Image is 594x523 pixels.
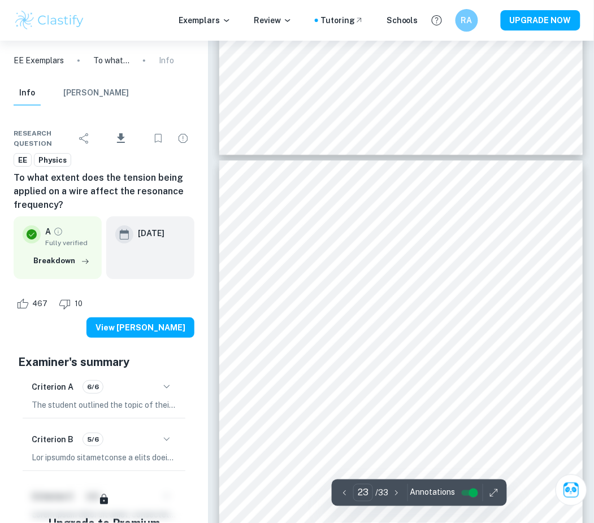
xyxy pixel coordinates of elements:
[179,14,231,27] p: Exemplars
[73,127,96,150] div: Share
[31,252,93,269] button: Breakdown
[14,155,31,166] span: EE
[68,298,89,310] span: 10
[172,127,194,150] div: Report issue
[32,381,73,393] h6: Criterion A
[456,9,478,32] button: RA
[32,451,176,464] p: Lor ipsumdo sitametconse a elits doeiusmodtemp in utl etdolore magnaal enimadmini ven quisnost, e...
[14,171,194,212] h6: To what extent does the tension being applied on a wire affect the resonance frequency?
[45,225,51,238] p: A
[14,54,64,67] a: EE Exemplars
[34,155,71,166] span: Physics
[501,10,580,30] button: UPGRADE NOW
[63,81,129,106] button: [PERSON_NAME]
[14,153,32,167] a: EE
[159,54,174,67] p: Info
[320,14,364,27] a: Tutoring
[26,298,54,310] span: 467
[14,128,73,149] span: Research question
[375,487,388,499] p: / 33
[83,382,103,392] span: 6/6
[32,433,73,446] h6: Criterion B
[147,127,170,150] div: Bookmark
[14,81,41,106] button: Info
[254,14,292,27] p: Review
[45,238,93,248] span: Fully verified
[34,153,71,167] a: Physics
[427,11,446,30] button: Help and Feedback
[18,354,190,371] h5: Examiner's summary
[14,9,85,32] img: Clastify logo
[86,317,194,338] button: View [PERSON_NAME]
[410,487,456,499] span: Annotations
[93,54,129,67] p: To what extent does the tension being applied on a wire affect the resonance frequency?
[56,295,89,313] div: Dislike
[83,434,103,444] span: 5/6
[387,14,418,27] a: Schools
[53,226,63,237] a: Grade fully verified
[461,14,474,27] h6: RA
[98,124,145,153] div: Download
[556,474,587,506] button: Ask Clai
[32,399,176,411] p: The student outlined the topic of their study at the beginning of the essay, making its aim clear...
[14,295,54,313] div: Like
[138,227,164,239] h6: [DATE]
